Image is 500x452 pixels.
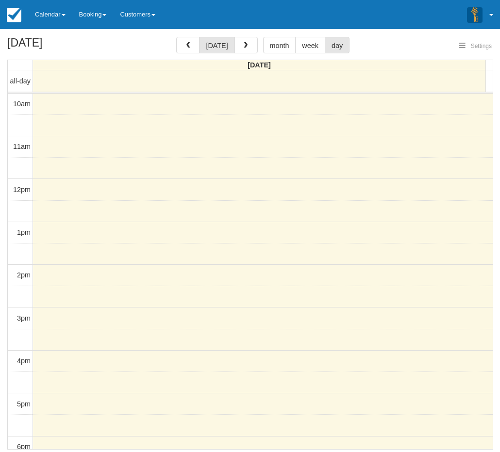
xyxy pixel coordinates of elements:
span: 6pm [17,443,31,451]
span: Settings [471,43,492,49]
span: 10am [13,100,31,108]
span: 1pm [17,228,31,236]
span: 11am [13,143,31,150]
img: A3 [467,7,483,22]
button: Settings [453,39,498,53]
button: week [295,37,325,53]
span: [DATE] [248,61,271,69]
button: month [263,37,296,53]
h2: [DATE] [7,37,130,55]
span: 2pm [17,271,31,279]
span: 4pm [17,357,31,365]
span: 12pm [13,186,31,194]
span: 5pm [17,400,31,408]
span: 3pm [17,314,31,322]
img: checkfront-main-nav-mini-logo.png [7,8,21,22]
span: all-day [10,77,31,85]
button: [DATE] [199,37,234,53]
button: day [325,37,350,53]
